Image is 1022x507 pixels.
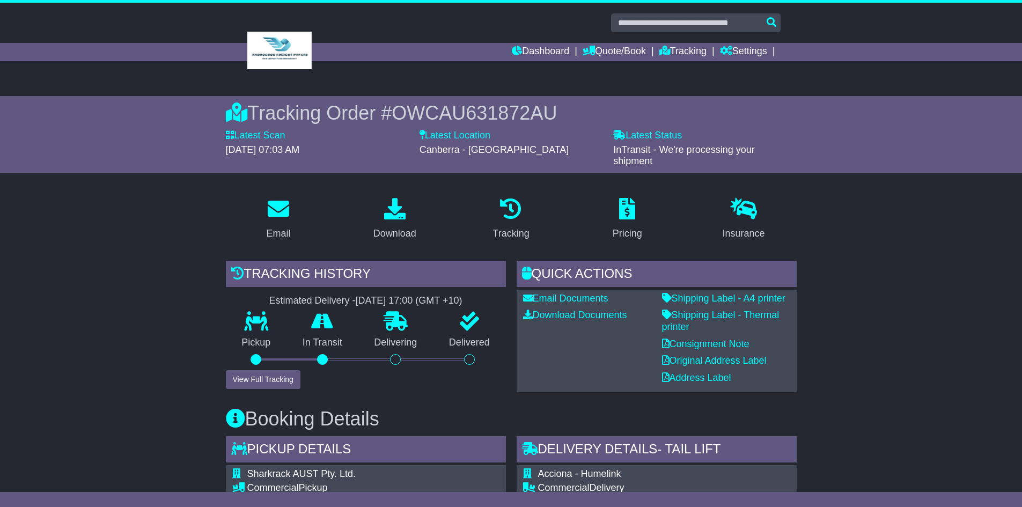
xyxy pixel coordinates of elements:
[486,194,536,245] a: Tracking
[226,436,506,465] div: Pickup Details
[517,261,797,290] div: Quick Actions
[356,295,462,307] div: [DATE] 17:00 (GMT +10)
[662,293,785,304] a: Shipping Label - A4 printer
[659,43,707,61] a: Tracking
[716,194,772,245] a: Insurance
[226,337,287,349] p: Pickup
[226,261,506,290] div: Tracking history
[259,194,297,245] a: Email
[373,226,416,241] div: Download
[433,337,506,349] p: Delivered
[492,226,529,241] div: Tracking
[538,482,590,493] span: Commercial
[226,370,300,389] button: View Full Tracking
[583,43,646,61] a: Quote/Book
[606,194,649,245] a: Pricing
[523,293,608,304] a: Email Documents
[662,355,767,366] a: Original Address Label
[266,226,290,241] div: Email
[286,337,358,349] p: In Transit
[613,144,755,167] span: InTransit - We're processing your shipment
[226,408,797,430] h3: Booking Details
[723,226,765,241] div: Insurance
[538,468,621,479] span: Acciona - Humelink
[226,101,797,124] div: Tracking Order #
[613,226,642,241] div: Pricing
[720,43,767,61] a: Settings
[247,482,454,494] div: Pickup
[512,43,569,61] a: Dashboard
[662,372,731,383] a: Address Label
[517,436,797,465] div: Delivery Details
[226,130,285,142] label: Latest Scan
[358,337,433,349] p: Delivering
[247,468,356,479] span: Sharkrack AUST Pty. Ltd.
[420,144,569,155] span: Canberra - [GEOGRAPHIC_DATA]
[420,130,490,142] label: Latest Location
[613,130,682,142] label: Latest Status
[538,482,790,494] div: Delivery
[657,442,720,456] span: - Tail Lift
[392,102,557,124] span: OWCAU631872AU
[247,482,299,493] span: Commercial
[662,310,780,332] a: Shipping Label - Thermal printer
[366,194,423,245] a: Download
[226,295,506,307] div: Estimated Delivery -
[662,339,749,349] a: Consignment Note
[523,310,627,320] a: Download Documents
[226,144,300,155] span: [DATE] 07:03 AM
